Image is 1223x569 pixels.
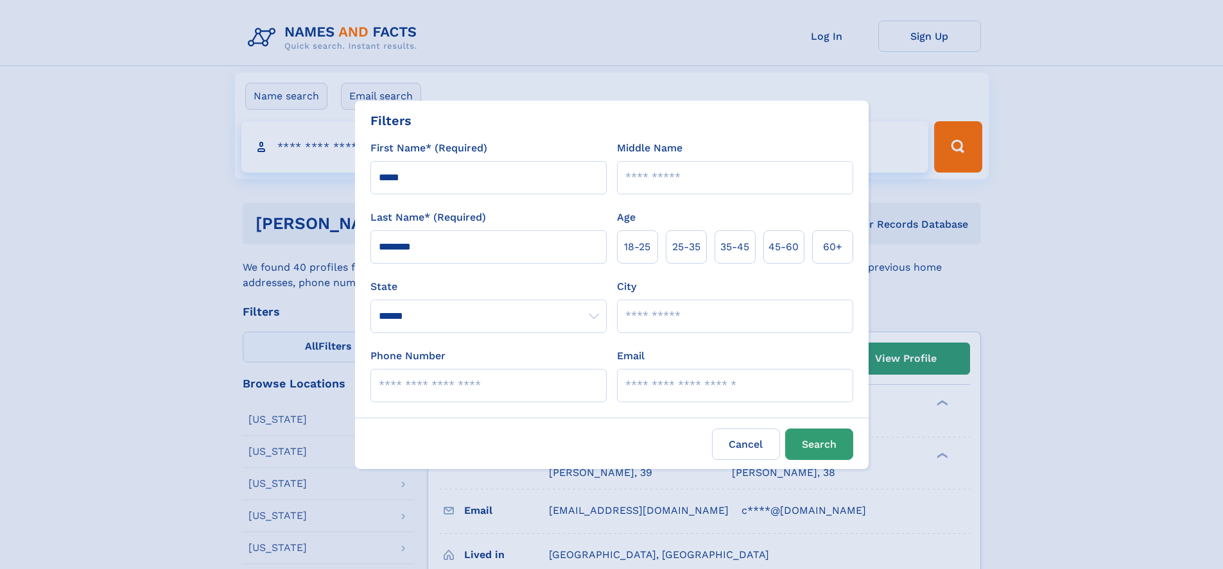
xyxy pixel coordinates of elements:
label: Last Name* (Required) [370,210,486,225]
label: First Name* (Required) [370,140,487,156]
span: 18‑25 [624,239,650,255]
label: State [370,279,607,294]
div: Filters [370,111,412,130]
label: Middle Name [617,140,682,156]
label: Cancel [712,429,780,460]
span: 25‑35 [672,239,700,255]
span: 60+ [823,239,842,255]
label: Phone Number [370,348,446,364]
span: 45‑60 [768,239,799,255]
button: Search [785,429,853,460]
label: Age [617,210,636,225]
span: 35‑45 [720,239,749,255]
label: Email [617,348,645,364]
label: City [617,279,636,294]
